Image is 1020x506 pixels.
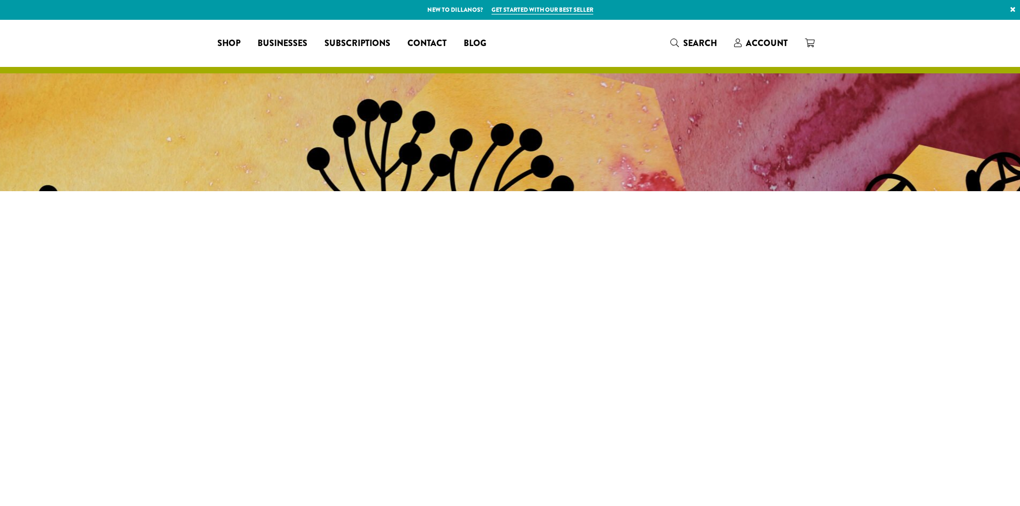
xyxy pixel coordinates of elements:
[258,37,307,50] span: Businesses
[662,34,726,52] a: Search
[324,37,390,50] span: Subscriptions
[492,5,593,14] a: Get started with our best seller
[407,37,447,50] span: Contact
[683,37,717,49] span: Search
[464,37,486,50] span: Blog
[217,37,240,50] span: Shop
[209,35,249,52] a: Shop
[746,37,788,49] span: Account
